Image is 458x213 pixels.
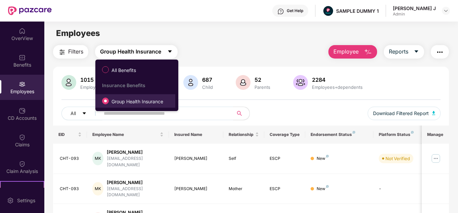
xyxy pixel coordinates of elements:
[326,155,329,157] img: svg+xml;base64,PHN2ZyB4bWxucz0iaHR0cDovL3d3dy53My5vcmcvMjAwMC9zdmciIHdpZHRoPSI4IiBoZWlnaHQ9IjgiIH...
[19,134,26,141] img: svg+xml;base64,PHN2ZyBpZD0iQ2xhaW0iIHhtbG5zPSJodHRwOi8vd3d3LnczLm9yZy8yMDAwL3N2ZyIgd2lkdGg9IjIwIi...
[368,107,441,120] button: Download Filtered Report
[109,98,166,105] span: Group Health Insurance
[422,126,449,144] th: Manage
[53,126,87,144] th: EID
[264,126,305,144] th: Coverage Type
[436,48,444,56] img: svg+xml;base64,PHN2ZyB4bWxucz0iaHR0cDovL3d3dy53My5vcmcvMjAwMC9zdmciIHdpZHRoPSIyNCIgaGVpZ2h0PSIyNC...
[100,47,161,56] span: Group Health Insurance
[19,81,26,87] img: svg+xml;base64,PHN2ZyBpZD0iRW1wbG95ZWVzIiB4bWxucz0iaHR0cDovL3d3dy53My5vcmcvMjAwMC9zdmciIHdpZHRoPS...
[58,48,66,56] img: svg+xml;base64,PHN2ZyB4bWxucz0iaHR0cDovL3d3dy53My5vcmcvMjAwMC9zdmciIHdpZHRoPSIyNCIgaGVpZ2h0PSIyNC...
[19,187,26,194] img: svg+xml;base64,PHN2ZyB4bWxucz0iaHR0cDovL3d3dy53My5vcmcvMjAwMC9zdmciIHdpZHRoPSIyMSIgaGVpZ2h0PSIyMC...
[19,28,26,34] img: svg+xml;base64,PHN2ZyBpZD0iSG9tZSIgeG1sbnM9Imh0dHA6Ly93d3cudzMub3JnLzIwMDAvc3ZnIiB3aWR0aD0iMjAiIG...
[229,186,259,192] div: Mother
[79,76,104,83] div: 1015
[174,186,218,192] div: [PERSON_NAME]
[95,45,178,59] button: Group Health Insurancecaret-down
[323,6,333,16] img: Pazcare_Alternative_logo-01-01.png
[223,126,264,144] th: Relationship
[92,152,103,165] div: MK
[373,110,429,117] span: Download Filtered Report
[92,182,103,196] div: MK
[253,76,272,83] div: 52
[287,8,303,13] div: Get Help
[414,49,419,55] span: caret-down
[56,28,100,38] span: Employees
[92,132,158,137] span: Employee Name
[19,54,26,61] img: svg+xml;base64,PHN2ZyBpZD0iQmVuZWZpdHMiIHhtbG5zPSJodHRwOi8vd3d3LnczLm9yZy8yMDAwL3N2ZyIgd2lkdGg9Ij...
[19,107,26,114] img: svg+xml;base64,PHN2ZyBpZD0iQ0RfQWNjb3VudHMiIGRhdGEtbmFtZT0iQ0QgQWNjb3VudHMiIHhtbG5zPSJodHRwOi8vd3...
[7,197,14,204] img: svg+xml;base64,PHN2ZyBpZD0iU2V0dGluZy0yMHgyMCIgeG1sbnM9Imh0dHA6Ly93d3cudzMub3JnLzIwMDAvc3ZnIiB3aW...
[317,186,329,192] div: New
[229,132,254,137] span: Relationship
[384,45,424,59] button: Reportscaret-down
[326,185,329,188] img: svg+xml;base64,PHN2ZyB4bWxucz0iaHR0cDovL3d3dy53My5vcmcvMjAwMC9zdmciIHdpZHRoPSI4IiBoZWlnaHQ9IjgiIH...
[183,75,198,90] img: svg+xml;base64,PHN2ZyB4bWxucz0iaHR0cDovL3d3dy53My5vcmcvMjAwMC9zdmciIHhtbG5zOnhsaW5rPSJodHRwOi8vd3...
[87,126,169,144] th: Employee Name
[58,132,77,137] span: EID
[311,76,364,83] div: 2284
[79,84,104,90] div: Employees
[201,84,214,90] div: Child
[236,75,250,90] img: svg+xml;base64,PHN2ZyB4bWxucz0iaHR0cDovL3d3dy53My5vcmcvMjAwMC9zdmciIHhtbG5zOnhsaW5rPSJodHRwOi8vd3...
[82,111,87,116] span: caret-down
[201,76,214,83] div: 687
[411,131,414,134] img: svg+xml;base64,PHN2ZyB4bWxucz0iaHR0cDovL3d3dy53My5vcmcvMjAwMC9zdmciIHdpZHRoPSI4IiBoZWlnaHQ9IjgiIH...
[233,111,246,116] span: search
[277,8,284,15] img: svg+xml;base64,PHN2ZyBpZD0iSGVscC0zMngzMiIgeG1sbnM9Imh0dHA6Ly93d3cudzMub3JnLzIwMDAvc3ZnIiB3aWR0aD...
[107,186,164,199] div: [EMAIL_ADDRESS][DOMAIN_NAME]
[333,47,359,56] span: Employee
[311,84,364,90] div: Employees+dependents
[102,82,175,88] div: Insurance Benefits
[393,5,436,11] div: [PERSON_NAME] J
[167,49,173,55] span: caret-down
[107,179,164,186] div: [PERSON_NAME]
[229,155,259,162] div: Self
[328,45,377,59] button: Employee
[443,8,449,13] img: svg+xml;base64,PHN2ZyBpZD0iRHJvcGRvd24tMzJ4MzIiIHhtbG5zPSJodHRwOi8vd3d3LnczLm9yZy8yMDAwL3N2ZyIgd2...
[169,126,224,144] th: Insured Name
[15,197,37,204] div: Settings
[8,6,52,15] img: New Pazcare Logo
[353,131,355,134] img: svg+xml;base64,PHN2ZyB4bWxucz0iaHR0cDovL3d3dy53My5vcmcvMjAwMC9zdmciIHdpZHRoPSI4IiBoZWlnaHQ9IjgiIH...
[317,155,329,162] div: New
[233,107,250,120] button: search
[60,186,82,192] div: CHT-093
[430,153,441,164] img: manageButton
[61,107,102,120] button: Allcaret-down
[19,161,26,167] img: svg+xml;base64,PHN2ZyBpZD0iQ2xhaW0iIHhtbG5zPSJodHRwOi8vd3d3LnczLm9yZy8yMDAwL3N2ZyIgd2lkdGg9IjIwIi...
[432,111,436,115] img: svg+xml;base64,PHN2ZyB4bWxucz0iaHR0cDovL3d3dy53My5vcmcvMjAwMC9zdmciIHhtbG5zOnhsaW5rPSJodHRwOi8vd3...
[393,11,436,17] div: Admin
[68,47,83,56] span: Filters
[253,84,272,90] div: Parents
[373,174,421,204] td: -
[270,186,300,192] div: ESCP
[293,75,308,90] img: svg+xml;base64,PHN2ZyB4bWxucz0iaHR0cDovL3d3dy53My5vcmcvMjAwMC9zdmciIHhtbG5zOnhsaW5rPSJodHRwOi8vd3...
[107,149,164,155] div: [PERSON_NAME]
[61,75,76,90] img: svg+xml;base64,PHN2ZyB4bWxucz0iaHR0cDovL3d3dy53My5vcmcvMjAwMC9zdmciIHhtbG5zOnhsaW5rPSJodHRwOi8vd3...
[311,132,368,137] div: Endorsement Status
[270,155,300,162] div: ESCP
[385,155,410,162] div: Not Verified
[336,8,379,14] div: SAMPLE DUMMY 1
[53,45,88,59] button: Filters
[364,48,372,56] img: svg+xml;base64,PHN2ZyB4bWxucz0iaHR0cDovL3d3dy53My5vcmcvMjAwMC9zdmciIHhtbG5zOnhsaW5rPSJodHRwOi8vd3...
[107,155,164,168] div: [EMAIL_ADDRESS][DOMAIN_NAME]
[174,155,218,162] div: [PERSON_NAME]
[389,47,408,56] span: Reports
[109,67,139,74] span: All Benefits
[60,155,82,162] div: CHT-093
[379,132,416,137] div: Platform Status
[71,110,76,117] span: All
